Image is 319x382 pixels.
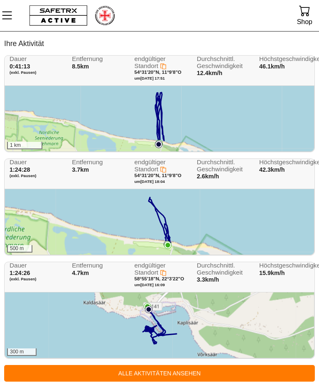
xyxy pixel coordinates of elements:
[164,241,172,249] img: PathEnd.svg
[259,270,285,276] span: 15.9km/h
[135,173,182,178] span: 54°31'20"N, 11°9'8"O
[144,303,151,310] img: PathEnd.svg
[155,141,162,148] img: PathStart.svg
[10,166,30,173] span: 1:24:28
[197,276,219,283] span: 3.3km/h
[72,63,89,70] span: 8.5km
[259,262,312,269] span: Höchstgeschwindigkeit
[72,166,89,173] span: 3.7km
[11,368,308,378] span: Alle Aktivitäten ansehen
[10,56,63,63] span: Dauer
[197,159,250,173] span: Durchschnittl. Geschwindigkeit
[10,277,63,282] span: (exkl. Pausen)
[94,5,115,26] img: RescueLogo.png
[155,140,163,147] img: PathEnd.svg
[197,56,250,69] span: Durchschnittl. Geschwindigkeit
[7,245,32,253] div: 500 m
[197,262,250,276] span: Durchschnittl. Geschwindigkeit
[4,365,315,382] a: Alle Aktivitäten ansehen
[197,173,219,180] span: 2.6km/h
[135,76,165,80] span: um [DATE] 17:51
[135,179,165,184] span: um [DATE] 18:04
[259,159,312,166] span: Höchstgeschwindigkeit
[72,262,125,269] span: Entfernung
[135,276,184,281] span: 58°55'18"N, 22°3'22"O
[297,16,312,27] div: Shop
[10,159,63,166] span: Dauer
[259,63,285,70] span: 46.1km/h
[135,282,165,287] span: um [DATE] 16:09
[10,70,63,75] span: (exkl. Pausen)
[10,270,30,276] span: 1:24:26
[135,262,166,276] span: endgültiger Standort
[72,159,125,166] span: Entfernung
[135,55,166,69] span: endgültiger Standort
[7,348,37,356] div: 300 m
[164,241,171,248] img: PathStart.svg
[4,39,44,49] h5: Ihre Aktivität
[10,173,63,178] span: (exkl. Pausen)
[145,306,152,313] img: PathStart.svg
[197,70,223,76] span: 12.4km/h
[135,70,182,75] span: 54°31'20"N, 11°9'8"O
[259,166,285,173] span: 42.3km/h
[10,63,30,70] span: 0:41:13
[259,56,312,63] span: Höchstgeschwindigkeit
[7,142,42,149] div: 1 km
[135,158,166,173] span: endgültiger Standort
[72,56,125,63] span: Entfernung
[10,262,63,269] span: Dauer
[72,270,89,276] span: 4.7km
